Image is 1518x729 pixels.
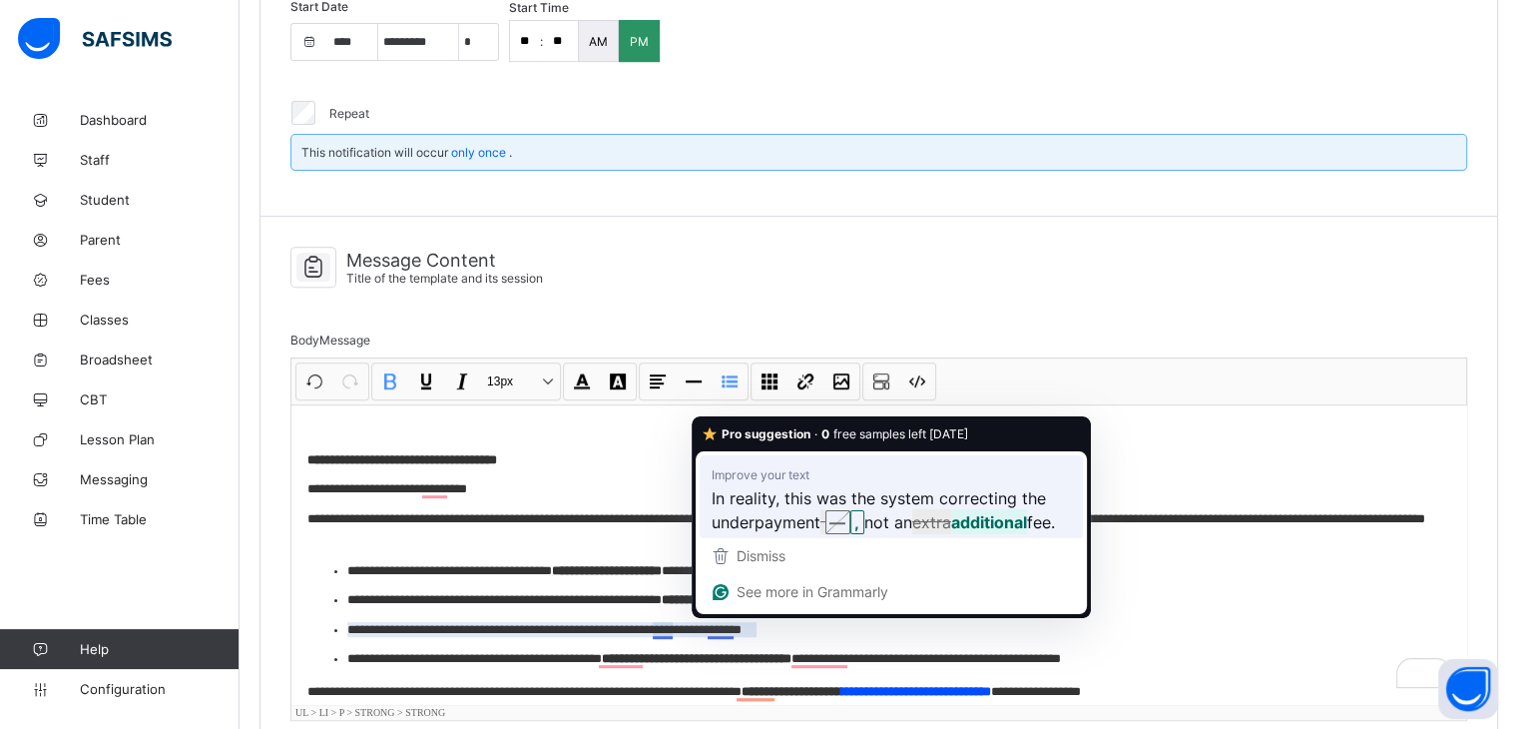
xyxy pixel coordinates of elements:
p: AM [589,34,608,49]
div: UL > LI > P > STRONG > STRONG [295,705,1462,720]
button: Highlight Color [601,364,635,398]
button: Image [824,364,858,398]
button: Link [788,364,822,398]
div: To enrich screen reader interactions, please activate Accessibility in Grammarly extension settings [291,404,1466,704]
span: Broadsheet [80,352,240,367]
button: Align [641,364,675,398]
button: Code view [900,364,934,398]
button: Show blocks [864,364,898,398]
span: Parent [80,232,240,248]
span: Dashboard [80,112,240,128]
span: Title of the template and its session [346,271,543,286]
button: Italic [445,364,479,398]
button: Underline [409,364,443,398]
span: CBT [80,391,240,407]
span: Classes [80,312,240,328]
button: Redo [333,364,367,398]
img: safsims [18,18,172,60]
span: Help [80,641,239,657]
span: Lesson Plan [80,431,240,447]
span: Fees [80,272,240,288]
p: : [540,34,543,49]
button: List [713,364,747,398]
span: Body Message [290,333,370,348]
button: Bold [373,364,407,398]
span: This notification will occur . [301,145,512,160]
button: Horizontal line [677,364,711,398]
span: Staff [80,152,240,168]
span: Configuration [80,681,239,697]
p: PM [630,34,649,49]
button: Font Color [565,364,599,398]
button: Open asap [1438,659,1498,719]
span: Time Table [80,511,240,527]
span: only once [451,145,506,160]
button: Table [753,364,786,398]
button: Undo [297,364,331,398]
span: Student [80,192,240,208]
span: Messaging [80,471,240,487]
span: Message Content [346,250,543,271]
label: Repeat [329,106,369,121]
button: Size [481,364,559,398]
